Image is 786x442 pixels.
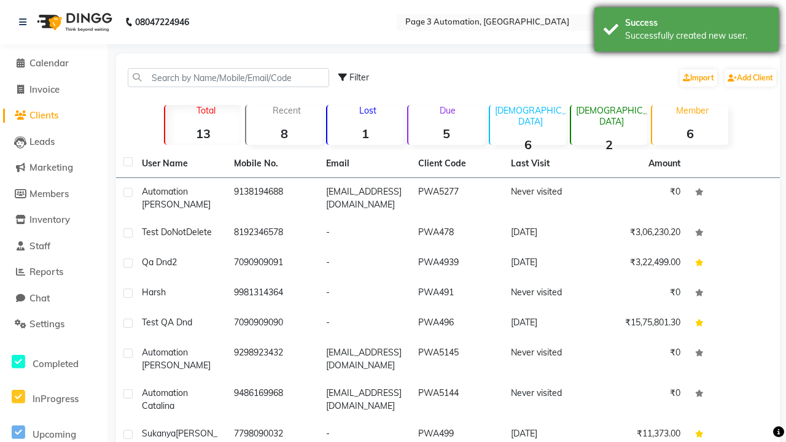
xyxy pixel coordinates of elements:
td: [EMAIL_ADDRESS][DOMAIN_NAME] [319,379,411,420]
td: - [319,279,411,309]
td: PWA5277 [411,178,503,219]
th: User Name [134,150,227,178]
span: Leads [29,136,55,147]
span: Chat [29,292,50,304]
span: Harsh [142,287,166,298]
td: - [319,219,411,249]
span: Filter [349,72,369,83]
div: Successfully created new user. [625,29,769,42]
a: Settings [3,317,104,331]
td: PWA478 [411,219,503,249]
span: Invoice [29,83,60,95]
a: Marketing [3,161,104,175]
td: 7090909091 [227,249,319,279]
a: Invoice [3,83,104,97]
span: Completed [33,358,79,370]
td: [EMAIL_ADDRESS][DOMAIN_NAME] [319,339,411,379]
th: Mobile No. [227,150,319,178]
span: Automation [PERSON_NAME] [142,186,211,210]
strong: 5 [408,126,484,141]
span: Sukanya [142,428,176,439]
span: Automation [PERSON_NAME] [142,347,211,371]
span: Settings [29,318,64,330]
a: Members [3,187,104,201]
td: ₹0 [596,379,688,420]
td: PWA5145 [411,339,503,379]
td: PWA5144 [411,379,503,420]
span: Test DoNotDelete [142,227,212,238]
a: Chat [3,292,104,306]
td: Never visited [504,379,596,420]
strong: 6 [652,126,728,141]
span: Test QA Dnd [142,317,192,328]
td: ₹15,75,801.30 [596,309,688,339]
span: Automation Catalina [142,387,188,411]
a: Staff [3,239,104,254]
span: Qa Dnd2 [142,257,177,268]
td: Never visited [504,339,596,379]
span: Upcoming [33,428,76,440]
td: ₹0 [596,339,688,379]
td: Never visited [504,178,596,219]
strong: 6 [490,137,566,152]
p: Total [170,105,241,116]
td: - [319,309,411,339]
strong: 2 [571,137,647,152]
td: [DATE] [504,309,596,339]
th: Email [319,150,411,178]
a: Add Client [725,69,776,87]
strong: 1 [327,126,403,141]
td: PWA496 [411,309,503,339]
th: Amount [641,150,688,177]
span: Marketing [29,161,73,173]
td: ₹3,06,230.20 [596,219,688,249]
td: 9486169968 [227,379,319,420]
p: [DEMOGRAPHIC_DATA] [495,105,566,127]
strong: 13 [165,126,241,141]
th: Last Visit [504,150,596,178]
input: Search by Name/Mobile/Email/Code [128,68,329,87]
td: [EMAIL_ADDRESS][DOMAIN_NAME] [319,178,411,219]
div: Success [625,17,769,29]
a: Reports [3,265,104,279]
p: [DEMOGRAPHIC_DATA] [576,105,647,127]
span: Calendar [29,57,69,69]
a: Inventory [3,213,104,227]
a: Leads [3,135,104,149]
span: Staff [29,240,50,252]
td: ₹0 [596,279,688,309]
p: Recent [251,105,322,116]
span: Reports [29,266,63,277]
th: Client Code [411,150,503,178]
p: Member [657,105,728,116]
span: Members [29,188,69,200]
td: 7090909090 [227,309,319,339]
a: Import [680,69,717,87]
td: Never visited [504,279,596,309]
td: ₹3,22,499.00 [596,249,688,279]
strong: 8 [246,126,322,141]
td: PWA491 [411,279,503,309]
span: Clients [29,109,58,121]
a: Clients [3,109,104,123]
td: [DATE] [504,219,596,249]
td: 8192346578 [227,219,319,249]
td: 9981314364 [227,279,319,309]
img: logo [31,5,115,39]
p: Due [411,105,484,116]
span: InProgress [33,393,79,405]
td: [DATE] [504,249,596,279]
td: ₹0 [596,178,688,219]
p: Lost [332,105,403,116]
b: 08047224946 [135,5,189,39]
td: 9298923432 [227,339,319,379]
span: Inventory [29,214,70,225]
td: PWA4939 [411,249,503,279]
td: - [319,249,411,279]
td: 9138194688 [227,178,319,219]
a: Calendar [3,56,104,71]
